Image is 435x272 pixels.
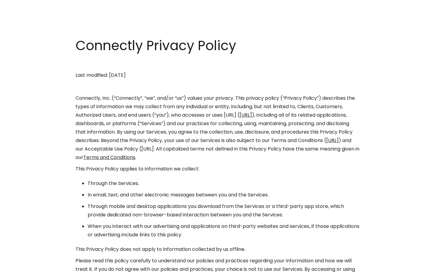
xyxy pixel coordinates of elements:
[83,154,135,161] a: Terms and Conditions
[88,222,359,239] li: When you interact with our advertising and applications on third-party websites and services, if ...
[6,261,36,270] aside: Language selected: English
[76,71,359,79] p: Last modified: [DATE]
[76,245,359,254] p: This Privacy Policy does not apply to information collected by us offline.
[76,36,359,55] h1: Connectly Privacy Policy
[76,60,359,68] p: ‍
[76,165,359,173] p: This Privacy Policy applies to information we collect:
[12,261,36,270] ul: Language list
[326,137,339,144] a: [URL]
[88,179,359,188] li: Through the Services.
[240,112,252,118] a: [URL]
[88,202,359,219] li: Through mobile and desktop applications you download from the Services or a third-party app store...
[76,94,359,162] p: Connectly, Inc. (“Connectly”, “we”, and/or “us”) values your privacy. This privacy policy (“Priva...
[88,191,359,199] li: In email, text, and other electronic messages between you and the Services.
[76,83,359,91] p: ‍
